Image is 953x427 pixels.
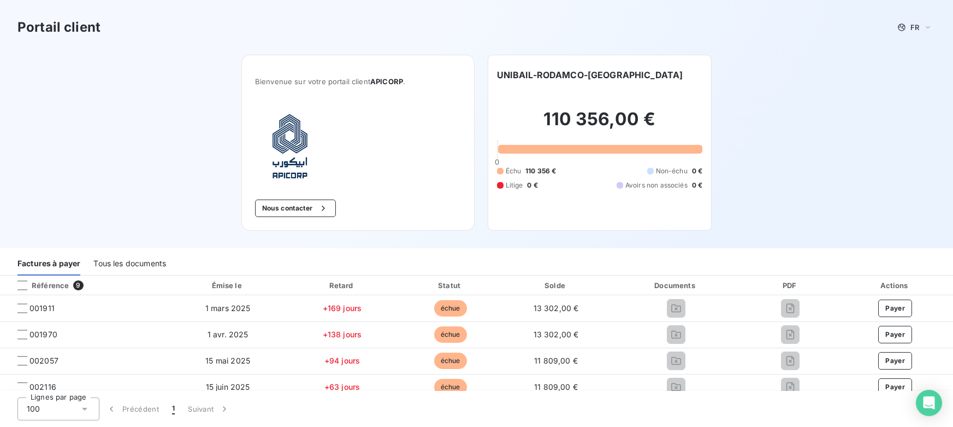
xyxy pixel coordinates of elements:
h2: 110 356,00 € [497,108,703,141]
span: 100 [27,403,40,414]
div: Référence [9,280,69,290]
span: 15 mai 2025 [205,356,250,365]
span: FR [910,23,919,32]
div: Statut [399,280,502,291]
span: +169 jours [323,303,362,313]
span: Non-échu [656,166,688,176]
button: Payer [878,378,912,396]
span: 1 [172,403,175,414]
span: 001970 [29,329,57,340]
button: 1 [165,397,181,420]
span: 11 809,00 € [534,356,578,365]
button: Nous contacter [255,200,336,217]
div: Solde [506,280,606,291]
span: 0 [495,157,499,166]
div: Émise le [170,280,285,291]
h3: Portail client [17,17,100,37]
span: 001911 [29,303,55,314]
div: Documents [610,280,741,291]
img: Company logo [255,112,325,182]
span: 002057 [29,355,58,366]
span: Avoirs non associés [625,180,688,190]
h6: UNIBAIL-RODAMCO-[GEOGRAPHIC_DATA] [497,68,683,81]
div: Tous les documents [93,253,166,276]
div: Factures à payer [17,253,80,276]
span: 9 [73,280,83,290]
span: 0 € [692,166,702,176]
span: 13 302,00 € [534,303,579,313]
span: +94 jours [324,356,360,365]
div: Retard [289,280,395,291]
span: échue [434,300,467,317]
span: échue [434,326,467,343]
span: Litige [506,180,523,190]
span: +63 jours [324,382,360,391]
span: APICORP [370,77,403,86]
span: 1 avr. 2025 [208,330,248,339]
span: 0 € [527,180,537,190]
span: Bienvenue sur votre portail client . [255,77,461,86]
button: Suivant [181,397,236,420]
button: Payer [878,326,912,343]
span: 002116 [29,382,56,393]
div: Open Intercom Messenger [916,390,942,416]
button: Précédent [99,397,165,420]
span: échue [434,353,467,369]
span: Échu [506,166,522,176]
span: échue [434,379,467,395]
span: 1 mars 2025 [205,303,251,313]
div: PDF [746,280,836,291]
span: 11 809,00 € [534,382,578,391]
span: 15 juin 2025 [206,382,250,391]
button: Payer [878,300,912,317]
button: Payer [878,352,912,370]
div: Actions [839,280,951,291]
span: 110 356 € [525,166,556,176]
span: +138 jours [323,330,362,339]
span: 13 302,00 € [534,330,579,339]
span: 0 € [692,180,702,190]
